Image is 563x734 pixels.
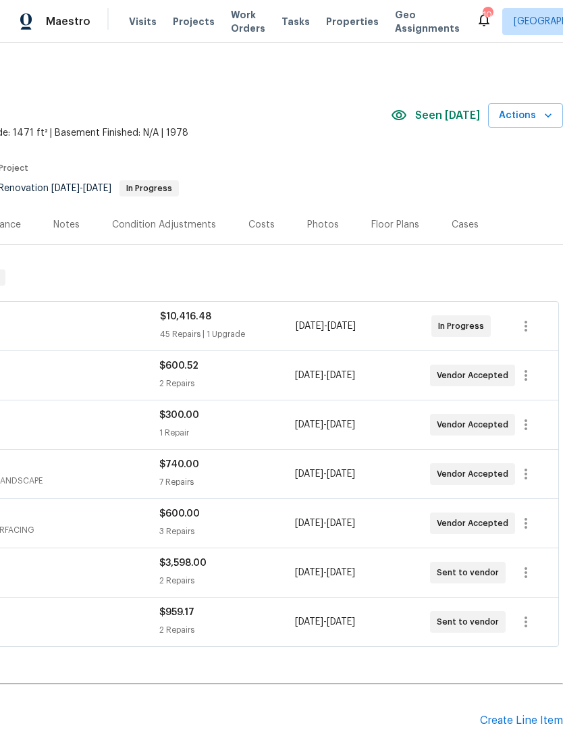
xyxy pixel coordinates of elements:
[327,469,355,479] span: [DATE]
[112,218,216,232] div: Condition Adjustments
[46,15,90,28] span: Maestro
[159,361,198,371] span: $600.52
[295,519,323,528] span: [DATE]
[173,15,215,28] span: Projects
[452,218,479,232] div: Cases
[295,517,355,530] span: -
[327,519,355,528] span: [DATE]
[51,184,80,193] span: [DATE]
[437,566,504,579] span: Sent to vendor
[438,319,489,333] span: In Progress
[295,617,323,627] span: [DATE]
[488,103,563,128] button: Actions
[499,107,552,124] span: Actions
[295,369,355,382] span: -
[415,109,480,122] span: Seen [DATE]
[129,15,157,28] span: Visits
[231,8,265,35] span: Work Orders
[83,184,111,193] span: [DATE]
[295,371,323,380] span: [DATE]
[295,418,355,431] span: -
[159,509,200,519] span: $600.00
[159,558,207,568] span: $3,598.00
[160,312,211,321] span: $10,416.48
[327,321,356,331] span: [DATE]
[296,319,356,333] span: -
[281,17,310,26] span: Tasks
[480,714,563,727] div: Create Line Item
[296,321,324,331] span: [DATE]
[295,615,355,629] span: -
[159,377,294,390] div: 2 Repairs
[295,469,323,479] span: [DATE]
[295,566,355,579] span: -
[295,420,323,429] span: [DATE]
[327,420,355,429] span: [DATE]
[159,574,294,587] div: 2 Repairs
[159,608,194,617] span: $959.17
[395,8,460,35] span: Geo Assignments
[483,8,492,22] div: 10
[51,184,111,193] span: -
[307,218,339,232] div: Photos
[437,369,514,382] span: Vendor Accepted
[437,467,514,481] span: Vendor Accepted
[248,218,275,232] div: Costs
[159,426,294,440] div: 1 Repair
[295,467,355,481] span: -
[371,218,419,232] div: Floor Plans
[327,371,355,380] span: [DATE]
[437,418,514,431] span: Vendor Accepted
[159,411,199,420] span: $300.00
[295,568,323,577] span: [DATE]
[159,460,199,469] span: $740.00
[437,615,504,629] span: Sent to vendor
[327,617,355,627] span: [DATE]
[53,218,80,232] div: Notes
[327,568,355,577] span: [DATE]
[159,623,294,637] div: 2 Repairs
[437,517,514,530] span: Vendor Accepted
[160,327,296,341] div: 45 Repairs | 1 Upgrade
[326,15,379,28] span: Properties
[159,525,294,538] div: 3 Repairs
[121,184,178,192] span: In Progress
[159,475,294,489] div: 7 Repairs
